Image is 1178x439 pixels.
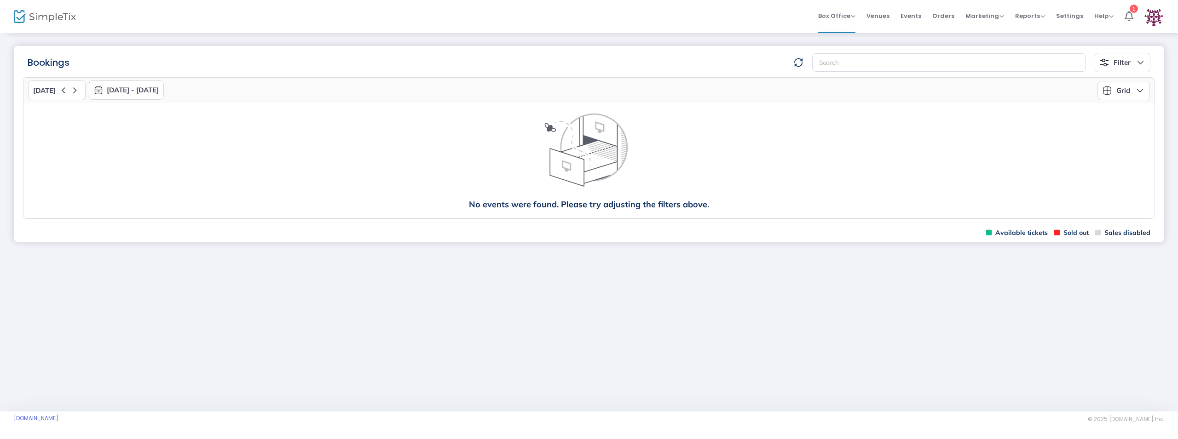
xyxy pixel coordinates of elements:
[818,11,855,20] span: Box Office
[1094,11,1114,20] span: Help
[1095,53,1150,72] button: Filter
[1056,4,1083,28] span: Settings
[94,86,103,95] img: monthly
[469,200,709,209] span: No events were found. Please try adjusting the filters above.
[794,58,803,67] img: refresh-data
[89,80,164,100] button: [DATE] - [DATE]
[965,11,1004,20] span: Marketing
[812,53,1086,72] input: Search
[28,80,86,100] button: [DATE]
[1100,58,1109,67] img: filter
[1130,5,1138,13] div: 1
[1054,228,1089,237] span: Sold out
[866,4,889,28] span: Venues
[932,4,954,28] span: Orders
[28,56,69,69] m-panel-title: Bookings
[1095,228,1150,237] span: Sales disabled
[1015,11,1045,20] span: Reports
[33,86,56,95] span: [DATE]
[14,415,58,422] a: [DOMAIN_NAME]
[1097,81,1150,100] button: Grid
[901,4,921,28] span: Events
[473,112,705,200] img: face thinking
[1088,416,1164,423] span: © 2025 [DOMAIN_NAME] Inc.
[986,228,1048,237] span: Available tickets
[1103,86,1112,95] img: grid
